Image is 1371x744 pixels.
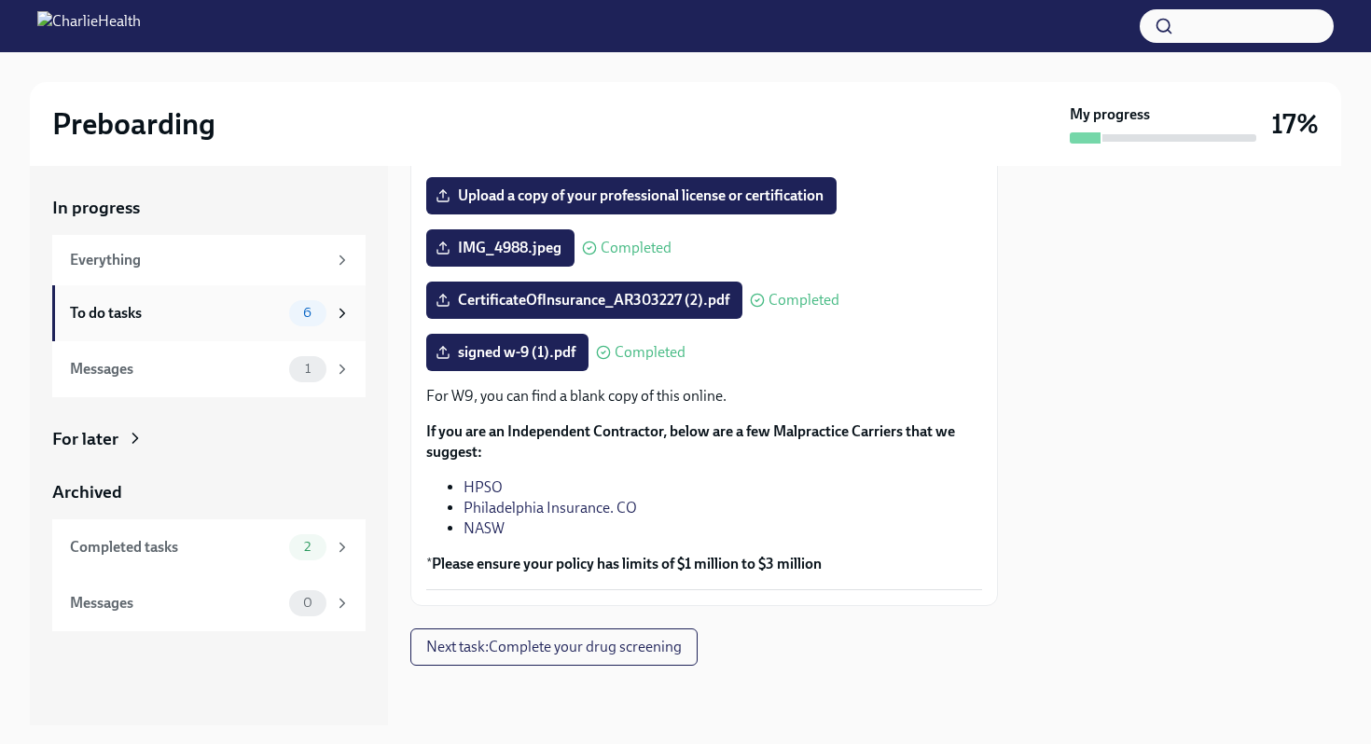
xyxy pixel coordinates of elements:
[464,519,505,537] a: NASW
[464,478,503,496] a: HPSO
[464,499,637,517] a: Philadelphia Insurance. CO
[70,359,282,379] div: Messages
[426,422,955,461] strong: If you are an Independent Contractor, below are a few Malpractice Carriers that we suggest:
[426,229,575,267] label: IMG_4988.jpeg
[439,343,575,362] span: signed w-9 (1).pdf
[52,285,366,341] a: To do tasks6
[294,362,322,376] span: 1
[52,235,366,285] a: Everything
[52,341,366,397] a: Messages1
[70,537,282,558] div: Completed tasks
[1070,104,1150,125] strong: My progress
[292,596,324,610] span: 0
[439,186,824,205] span: Upload a copy of your professional license or certification
[439,291,729,310] span: CertificateOfInsurance_AR303227 (2).pdf
[426,177,837,214] label: Upload a copy of your professional license or certification
[37,11,141,41] img: CharlieHealth
[293,540,322,554] span: 2
[426,638,682,656] span: Next task : Complete your drug screening
[426,386,982,406] p: For W9, you can find a blank copy of this online.
[769,293,839,308] span: Completed
[52,427,118,451] div: For later
[601,241,672,255] span: Completed
[426,334,589,371] label: signed w-9 (1).pdf
[410,628,698,666] button: Next task:Complete your drug screening
[292,306,323,320] span: 6
[52,196,366,220] a: In progress
[70,303,282,324] div: To do tasks
[70,250,326,270] div: Everything
[432,555,822,572] strong: Please ensure your policy has limits of $1 million to $3 million
[52,105,215,143] h2: Preboarding
[52,519,366,575] a: Completed tasks2
[70,593,282,613] div: Messages
[615,345,685,360] span: Completed
[1271,107,1319,141] h3: 17%
[52,427,366,451] a: For later
[439,239,561,257] span: IMG_4988.jpeg
[426,282,742,319] label: CertificateOfInsurance_AR303227 (2).pdf
[52,480,366,504] a: Archived
[52,575,366,631] a: Messages0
